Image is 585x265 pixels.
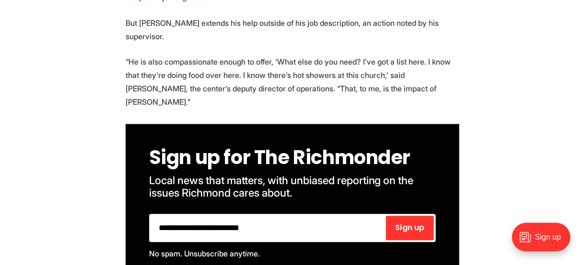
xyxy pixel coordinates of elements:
p: But [PERSON_NAME] extends his help outside of his job description, an action noted by his supervi... [126,16,459,43]
iframe: portal-trigger [504,218,585,265]
span: Sign up [396,224,425,232]
p: “He is also compassionate enough to offer, ‘What else do you need? I’ve got a list here. I know t... [126,55,459,109]
span: No spam. Unsubscribe anytime. [149,249,260,258]
button: Sign up [386,216,434,240]
span: Local news that matters, with unbiased reporting on the issues Richmond cares about. [149,174,416,199]
span: Sign up for The Richmonder [149,144,411,171]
